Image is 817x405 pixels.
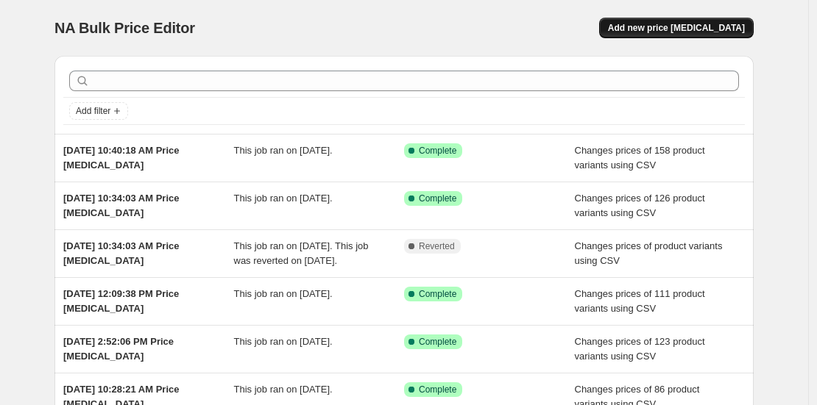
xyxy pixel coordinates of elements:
span: [DATE] 10:40:18 AM Price [MEDICAL_DATA] [63,145,180,171]
span: Changes prices of product variants using CSV [575,240,723,266]
span: This job ran on [DATE]. [234,384,333,395]
span: [DATE] 10:34:03 AM Price [MEDICAL_DATA] [63,240,180,266]
button: Add new price [MEDICAL_DATA] [599,18,754,38]
button: Add filter [69,102,128,120]
span: This job ran on [DATE]. This job was reverted on [DATE]. [234,240,369,266]
span: Complete [419,193,456,204]
span: Complete [419,384,456,395]
span: [DATE] 10:34:03 AM Price [MEDICAL_DATA] [63,193,180,218]
span: Changes prices of 158 product variants using CSV [575,145,705,171]
span: [DATE] 2:52:06 PM Price [MEDICAL_DATA] [63,336,174,362]
span: Reverted [419,240,455,252]
span: Changes prices of 126 product variants using CSV [575,193,705,218]
span: Changes prices of 111 product variants using CSV [575,288,705,314]
span: This job ran on [DATE]. [234,288,333,299]
span: Complete [419,145,456,157]
span: Changes prices of 123 product variants using CSV [575,336,705,362]
span: Add new price [MEDICAL_DATA] [608,22,745,34]
span: This job ran on [DATE]. [234,336,333,347]
span: Complete [419,288,456,300]
span: This job ran on [DATE]. [234,145,333,156]
span: This job ran on [DATE]. [234,193,333,204]
span: Complete [419,336,456,348]
span: [DATE] 12:09:38 PM Price [MEDICAL_DATA] [63,288,179,314]
span: Add filter [76,105,110,117]
span: NA Bulk Price Editor [54,20,195,36]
